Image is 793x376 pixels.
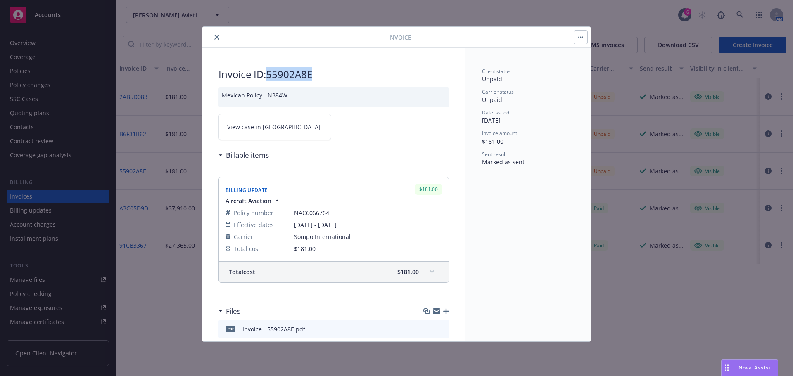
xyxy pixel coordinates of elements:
[738,364,771,371] span: Nova Assist
[219,262,449,282] div: Totalcost$181.00
[226,150,269,161] h3: Billable items
[482,68,510,75] span: Client status
[242,325,305,333] div: Invoice - 55902A8E.pdf
[218,68,449,81] h2: Invoice ID: 55902A8E
[482,96,502,104] span: Unpaid
[722,360,732,376] div: Drag to move
[218,87,449,107] div: Mexican Policy - N384W
[482,109,509,116] span: Date issued
[234,232,253,241] span: Carrier
[218,150,269,161] div: Billable items
[226,196,271,205] span: Aircraft Aviation
[482,88,514,95] span: Carrier status
[415,184,442,194] div: $181.00
[212,32,222,42] button: close
[482,151,507,158] span: Sent result
[226,326,235,332] span: pdf
[482,158,525,166] span: Marked as sent
[234,220,274,229] span: Effective dates
[721,359,778,376] button: Nova Assist
[294,208,442,217] span: NAC6066764
[482,116,501,124] span: [DATE]
[226,306,240,317] h3: Files
[227,123,321,131] span: View case in [GEOGRAPHIC_DATA]
[294,232,442,241] span: Sompo International
[482,130,517,137] span: Invoice amount
[482,137,503,145] span: $181.00
[294,220,442,229] span: [DATE] - [DATE]
[397,267,419,276] span: $181.00
[438,325,446,333] button: preview file
[229,267,255,276] span: Total cost
[425,325,432,333] button: download file
[388,33,411,42] span: Invoice
[218,114,331,140] a: View case in [GEOGRAPHIC_DATA]
[482,75,502,83] span: Unpaid
[226,196,281,205] button: Aircraft Aviation
[218,306,240,317] div: Files
[226,187,268,194] span: Billing Update
[234,208,273,217] span: Policy number
[234,244,260,253] span: Total cost
[294,245,316,253] span: $181.00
